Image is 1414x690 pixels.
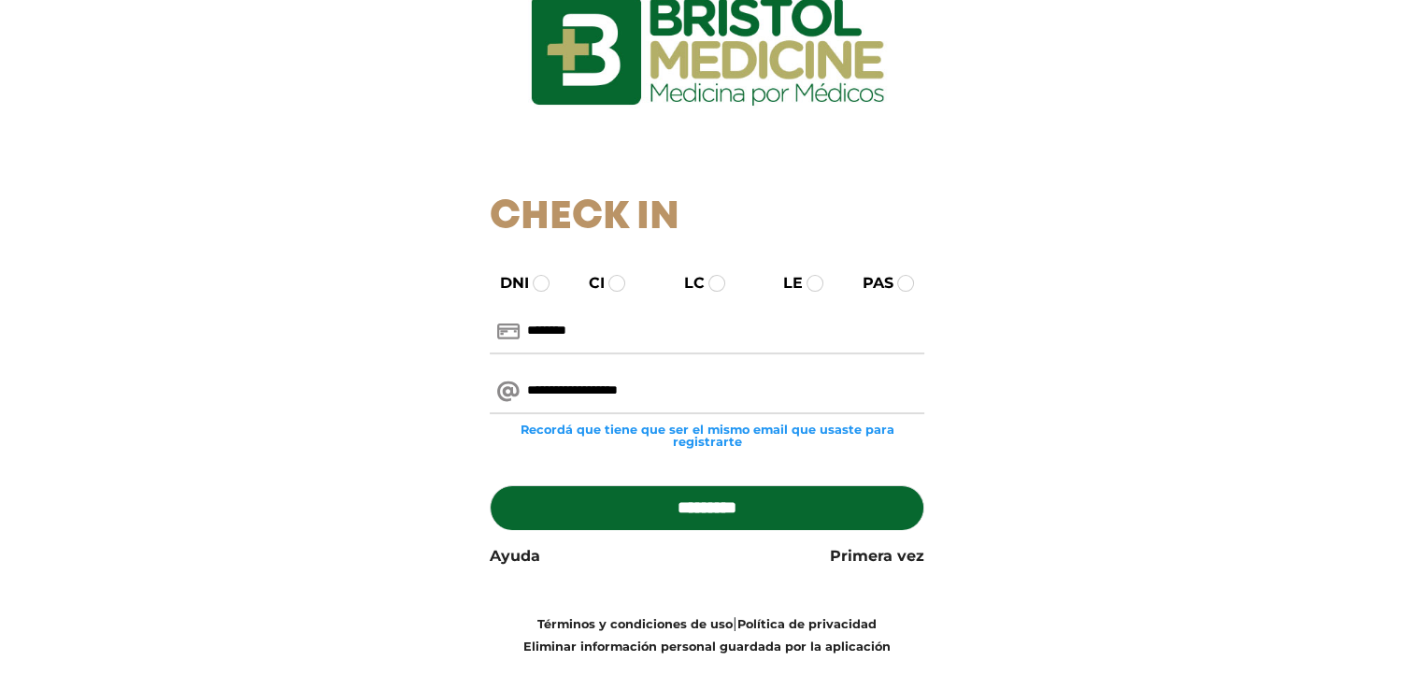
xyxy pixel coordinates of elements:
[846,272,893,295] label: PAS
[766,272,803,295] label: LE
[537,617,733,631] a: Términos y condiciones de uso
[523,640,891,654] a: Eliminar información personal guardada por la aplicación
[476,612,938,657] div: |
[667,272,705,295] label: LC
[572,272,605,295] label: CI
[490,545,540,568] a: Ayuda
[490,194,924,241] h1: Check In
[737,617,877,631] a: Política de privacidad
[830,545,924,568] a: Primera vez
[483,272,529,295] label: DNI
[490,424,924,448] small: Recordá que tiene que ser el mismo email que usaste para registrarte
